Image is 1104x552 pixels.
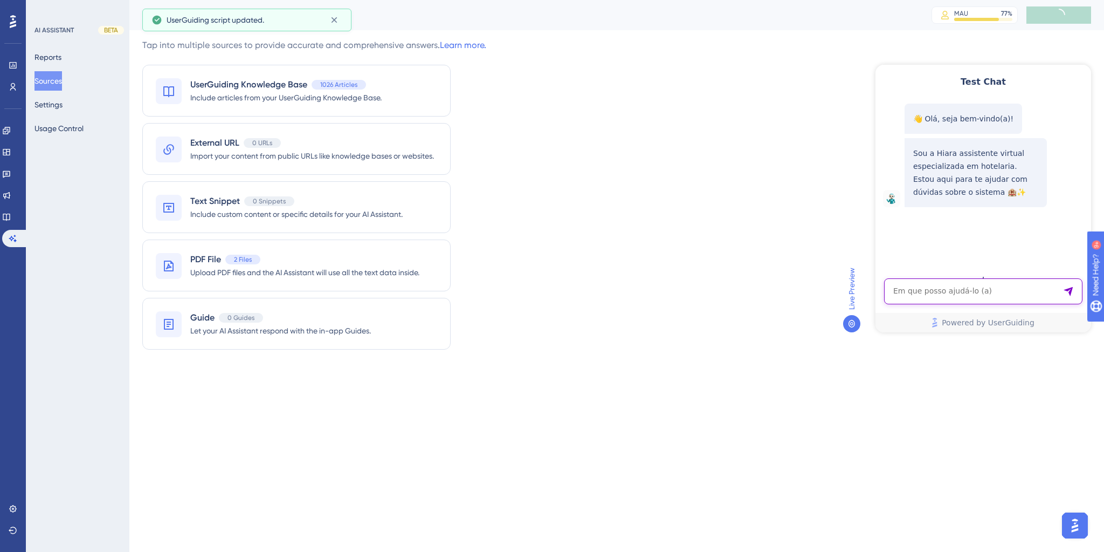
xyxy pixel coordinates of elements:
[227,314,254,322] span: 0 Guides
[190,324,371,337] span: Let your AI Assistant respond with the in-app Guides.
[142,8,905,23] div: Sources
[73,5,80,14] div: 9+
[875,65,1091,332] iframe: UserGuiding AI Assistant
[440,40,486,50] a: Learn more.
[190,149,434,162] span: Import your content from public URLs like knowledge bases or websites.
[190,311,215,324] span: Guide
[320,80,357,89] span: 1026 Articles
[190,91,382,104] span: Include articles from your UserGuiding Knowledge Base.
[845,268,858,310] span: Live Preview
[190,266,419,279] span: Upload PDF files and the AI Assistant will use all the text data inside.
[142,39,486,52] div: Tap into multiple sources to provide accurate and comprehensive answers.
[190,78,307,91] span: UserGuiding Knowledge Base
[34,95,63,114] button: Settings
[190,208,403,221] span: Include custom content or specific details for your AI Assistant.
[190,253,221,266] span: PDF File
[954,9,968,18] div: MAU
[34,119,84,138] button: Usage Control
[167,13,264,26] span: UserGuiding script updated.
[34,71,62,91] button: Sources
[190,195,240,208] span: Text Snippet
[190,137,239,149] span: External URL
[25,3,67,16] span: Need Help?
[98,26,124,35] div: BETA
[234,255,252,264] span: 2 Files
[34,47,61,67] button: Reports
[34,26,74,35] div: AI ASSISTANT
[253,197,286,206] span: 0 Snippets
[252,139,272,147] span: 0 URLs
[1001,9,1012,18] div: 77 %
[1059,509,1091,542] iframe: UserGuiding AI Assistant Launcher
